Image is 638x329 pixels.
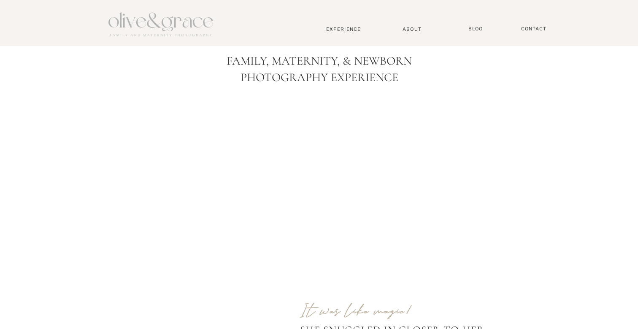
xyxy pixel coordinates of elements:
[300,301,412,321] b: It was like magic!
[399,26,425,32] a: About
[127,54,511,68] h1: Family, Maternity, & Newborn
[316,26,371,32] a: Experience
[517,26,551,32] a: Contact
[465,26,486,32] a: BLOG
[227,71,411,92] p: Photography Experience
